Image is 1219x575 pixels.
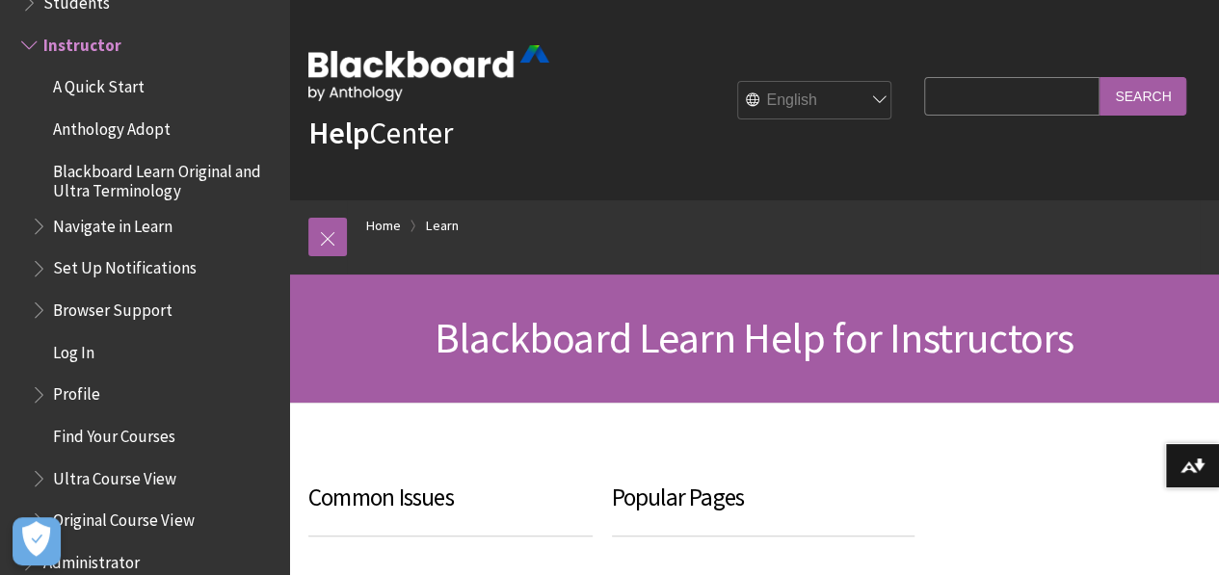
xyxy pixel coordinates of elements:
span: Instructor [43,29,121,55]
button: Open Preferences [13,517,61,565]
select: Site Language Selector [738,82,892,120]
span: Blackboard Learn Original and Ultra Terminology [53,155,276,200]
span: A Quick Start [53,71,145,97]
span: Anthology Adopt [53,113,171,139]
span: Original Course View [53,505,194,531]
input: Search [1100,77,1186,115]
span: Log In [53,336,94,362]
img: Blackboard by Anthology [308,45,549,101]
span: Blackboard Learn Help for Instructors [435,311,1073,364]
span: Browser Support [53,294,172,320]
span: Administrator [43,546,140,572]
span: Set Up Notifications [53,252,196,278]
span: Find Your Courses [53,420,175,446]
strong: Help [308,114,369,152]
h3: Popular Pages [612,480,915,536]
a: Home [366,214,401,238]
a: Learn [426,214,459,238]
span: Navigate in Learn [53,210,172,236]
h3: Common Issues [308,480,593,536]
span: Profile [53,379,100,405]
span: Ultra Course View [53,462,176,488]
a: HelpCenter [308,114,453,152]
